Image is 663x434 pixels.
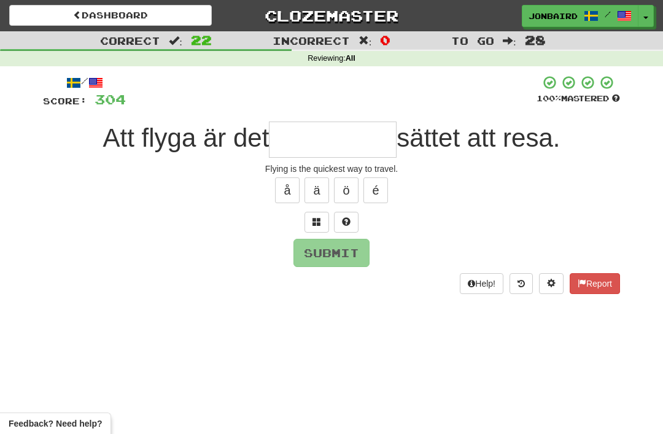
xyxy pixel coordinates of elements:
[525,33,546,47] span: 28
[334,212,359,233] button: Single letter hint - you only get 1 per sentence and score half the points! alt+h
[100,34,160,47] span: Correct
[359,36,372,46] span: :
[293,239,370,267] button: Submit
[537,93,620,104] div: Mastered
[605,10,611,18] span: /
[275,177,300,203] button: å
[510,273,533,294] button: Round history (alt+y)
[230,5,433,26] a: Clozemaster
[570,273,620,294] button: Report
[380,33,390,47] span: 0
[169,36,182,46] span: :
[451,34,494,47] span: To go
[43,163,620,175] div: Flying is the quickest way to travel.
[9,5,212,26] a: Dashboard
[43,96,87,106] span: Score:
[503,36,516,46] span: :
[103,123,269,152] span: Att flyga är det
[522,5,638,27] a: JonBaird /
[9,417,102,430] span: Open feedback widget
[397,123,560,152] span: sättet att resa.
[43,75,126,90] div: /
[334,177,359,203] button: ö
[191,33,212,47] span: 22
[304,212,329,233] button: Switch sentence to multiple choice alt+p
[363,177,388,203] button: é
[304,177,329,203] button: ä
[95,91,126,107] span: 304
[537,93,561,103] span: 100 %
[346,54,355,63] strong: All
[460,273,503,294] button: Help!
[273,34,350,47] span: Incorrect
[529,10,578,21] span: JonBaird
